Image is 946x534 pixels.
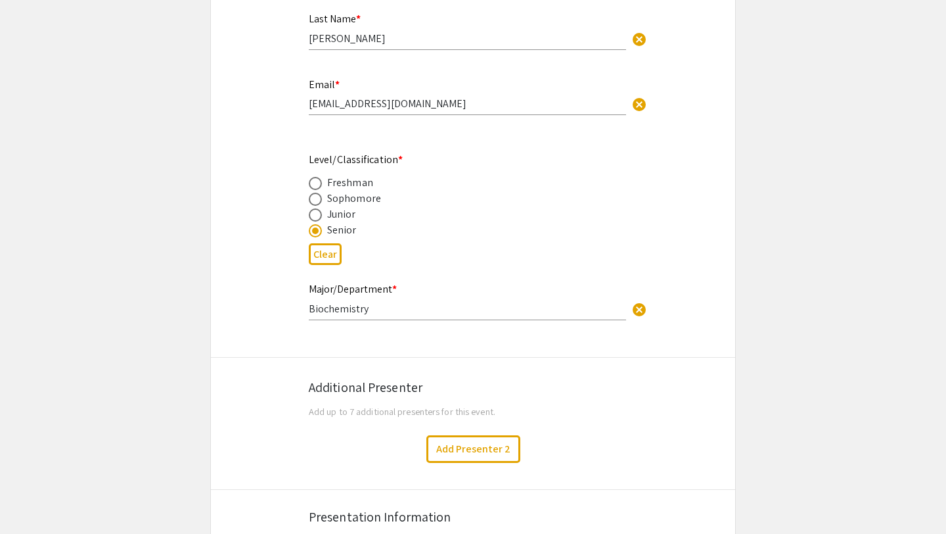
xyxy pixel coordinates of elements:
[10,475,56,524] iframe: Chat
[309,12,361,26] mat-label: Last Name
[327,222,357,238] div: Senior
[631,302,647,318] span: cancel
[327,175,373,191] div: Freshman
[309,405,495,418] span: Add up to 7 additional presenters for this event.
[631,97,647,112] span: cancel
[327,206,356,222] div: Junior
[631,32,647,47] span: cancel
[309,377,637,397] div: Additional Presenter
[309,32,626,45] input: Type Here
[426,435,520,463] button: Add Presenter 2
[309,243,342,265] button: Clear
[626,91,652,117] button: Clear
[327,191,381,206] div: Sophomore
[309,97,626,110] input: Type Here
[626,296,652,322] button: Clear
[309,302,626,316] input: Type Here
[309,78,340,91] mat-label: Email
[626,25,652,51] button: Clear
[309,282,397,296] mat-label: Major/Department
[309,507,637,527] div: Presentation Information
[309,153,403,166] mat-label: Level/Classification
